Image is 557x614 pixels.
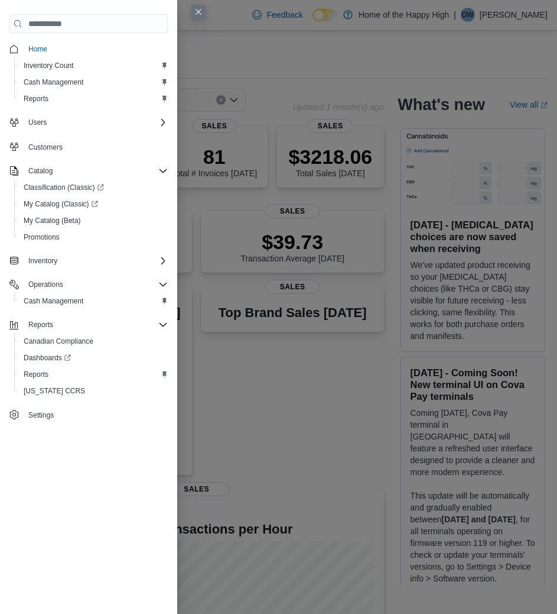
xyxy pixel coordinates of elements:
[24,277,68,292] button: Operations
[24,296,83,306] span: Cash Management
[24,408,58,422] a: Settings
[5,276,172,293] button: Operations
[24,183,104,192] span: Classification (Classic)
[19,334,98,348] a: Canadian Compliance
[24,115,168,130] span: Users
[14,179,172,196] a: Classification (Classic)
[19,351,76,365] a: Dashboards
[24,254,62,268] button: Inventory
[24,42,52,56] a: Home
[19,351,168,365] span: Dashboards
[19,197,103,211] a: My Catalog (Classic)
[24,353,71,363] span: Dashboards
[19,230,64,244] a: Promotions
[24,94,48,104] span: Reports
[28,280,63,289] span: Operations
[19,92,168,106] span: Reports
[24,232,60,242] span: Promotions
[24,370,48,379] span: Reports
[14,57,172,74] button: Inventory Count
[5,163,172,179] button: Catalog
[14,350,172,366] a: Dashboards
[19,180,109,195] a: Classification (Classic)
[24,139,168,154] span: Customers
[19,384,90,398] a: [US_STATE] CCRS
[24,318,168,332] span: Reports
[28,320,53,329] span: Reports
[5,316,172,333] button: Reports
[19,294,88,308] a: Cash Management
[19,214,86,228] a: My Catalog (Beta)
[24,337,93,346] span: Canadian Compliance
[14,293,172,309] button: Cash Management
[5,253,172,269] button: Inventory
[14,229,172,245] button: Promotions
[19,75,168,89] span: Cash Management
[191,5,206,19] button: Close this dialog
[19,92,53,106] a: Reports
[14,91,172,107] button: Reports
[24,61,74,70] span: Inventory Count
[19,214,168,228] span: My Catalog (Beta)
[24,216,81,225] span: My Catalog (Beta)
[19,384,168,398] span: Washington CCRS
[19,294,168,308] span: Cash Management
[14,383,172,399] button: [US_STATE] CCRS
[24,140,67,154] a: Customers
[28,411,54,420] span: Settings
[5,406,172,424] button: Settings
[24,318,58,332] button: Reports
[19,59,168,73] span: Inventory Count
[24,408,168,422] span: Settings
[24,77,83,87] span: Cash Management
[24,164,168,178] span: Catalog
[5,138,172,155] button: Customers
[14,74,172,91] button: Cash Management
[24,254,168,268] span: Inventory
[19,367,53,382] a: Reports
[19,75,88,89] a: Cash Management
[19,197,168,211] span: My Catalog (Classic)
[28,166,53,176] span: Catalog
[24,277,168,292] span: Operations
[5,40,172,57] button: Home
[19,230,168,244] span: Promotions
[19,59,79,73] a: Inventory Count
[24,41,168,56] span: Home
[28,256,57,266] span: Inventory
[5,114,172,131] button: Users
[28,143,63,152] span: Customers
[14,212,172,229] button: My Catalog (Beta)
[24,199,98,209] span: My Catalog (Classic)
[14,333,172,350] button: Canadian Compliance
[19,180,168,195] span: Classification (Classic)
[24,386,85,396] span: [US_STATE] CCRS
[28,44,47,54] span: Home
[28,118,47,127] span: Users
[9,35,168,426] nav: Complex example
[24,115,51,130] button: Users
[14,366,172,383] button: Reports
[14,196,172,212] a: My Catalog (Classic)
[19,367,168,382] span: Reports
[19,334,168,348] span: Canadian Compliance
[24,164,57,178] button: Catalog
